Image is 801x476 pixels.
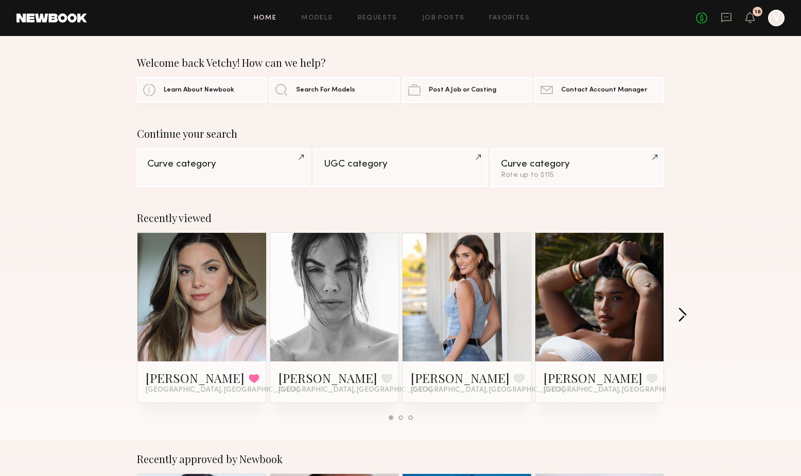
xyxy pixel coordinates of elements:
span: Learn About Newbook [164,87,234,94]
div: Continue your search [137,127,664,140]
span: Post A Job or Casting [429,87,496,94]
div: Recently approved by Newbook [137,453,664,465]
a: UGC category [314,148,487,187]
a: V [768,10,785,26]
div: Curve category [501,159,654,169]
span: Search For Models [296,87,355,94]
a: Curve category [137,148,310,187]
a: Models [301,15,333,22]
a: Job Posts [422,15,465,22]
span: [GEOGRAPHIC_DATA], [GEOGRAPHIC_DATA] [544,386,697,394]
a: [PERSON_NAME] [146,370,245,386]
a: [PERSON_NAME] [411,370,510,386]
a: Learn About Newbook [137,77,267,103]
a: Requests [358,15,397,22]
div: Recently viewed [137,212,664,224]
span: [GEOGRAPHIC_DATA], [GEOGRAPHIC_DATA] [146,386,299,394]
a: [PERSON_NAME] [278,370,377,386]
a: Contact Account Manager [534,77,664,103]
div: Rate up to $115 [501,172,654,179]
div: 18 [755,9,761,15]
a: Favorites [489,15,530,22]
a: Post A Job or Casting [402,77,532,103]
a: Home [254,15,277,22]
span: [GEOGRAPHIC_DATA], [GEOGRAPHIC_DATA] [411,386,564,394]
a: [PERSON_NAME] [544,370,642,386]
div: Curve category [147,159,300,169]
div: Welcome back Vetchy! How can we help? [137,57,664,69]
span: [GEOGRAPHIC_DATA], [GEOGRAPHIC_DATA] [278,386,432,394]
a: Curve categoryRate up to $115 [491,148,664,187]
div: UGC category [324,159,477,169]
span: Contact Account Manager [561,87,647,94]
a: Search For Models [269,77,399,103]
